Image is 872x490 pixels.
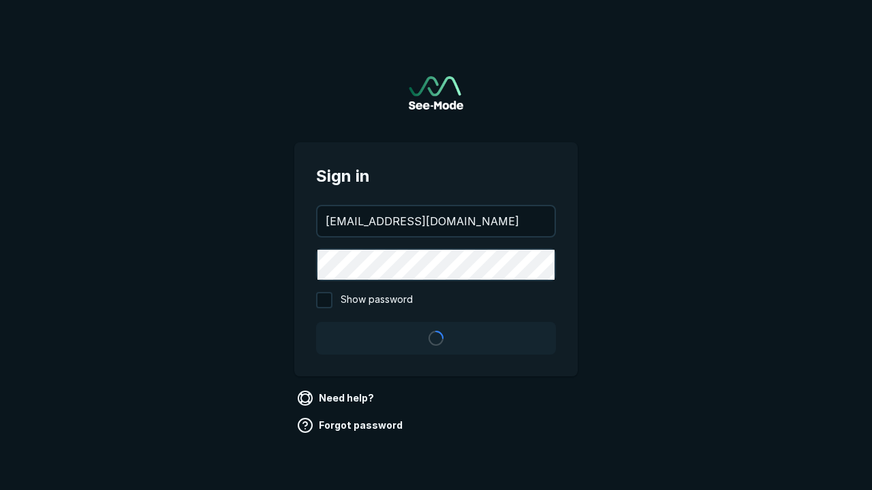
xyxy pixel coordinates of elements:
img: See-Mode Logo [409,76,463,110]
a: Need help? [294,387,379,409]
a: Go to sign in [409,76,463,110]
a: Forgot password [294,414,408,436]
span: Show password [341,292,413,308]
input: your@email.com [317,206,555,236]
span: Sign in [316,164,556,189]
